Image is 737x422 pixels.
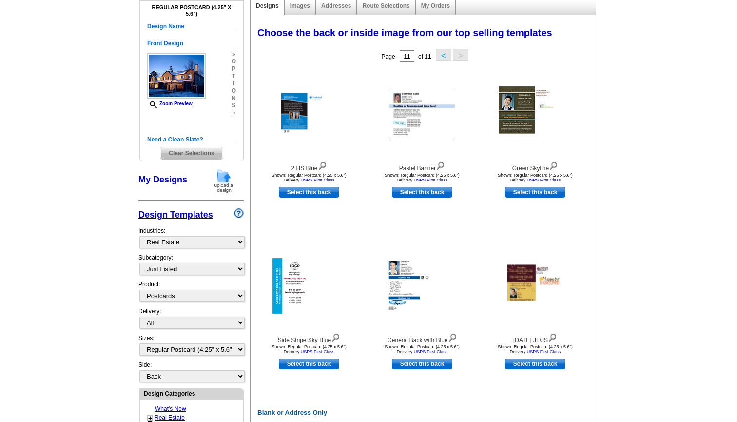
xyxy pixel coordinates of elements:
img: Green Skyline [499,86,572,142]
span: Clear Selections [160,147,222,159]
div: Shown: Regular Postcard (4.25 x 5.6") Delivery: [255,173,363,182]
img: view design details [436,160,445,170]
img: upload-design [211,168,236,193]
a: My Orders [421,2,450,9]
img: Pastel Banner [388,88,456,141]
a: use this design [392,187,452,198]
button: < [436,49,451,61]
h5: Need a Clean Slate? [147,135,236,144]
a: use this design [505,187,565,198]
a: use this design [279,359,339,369]
h5: Design Name [147,22,236,31]
div: Generic Back with Blue [368,331,476,344]
a: Zoom Preview [147,101,193,106]
img: Side Stripe Sky Blue [272,258,346,314]
img: design-wizard-help-icon.png [234,208,244,218]
div: Side Stripe Sky Blue [255,331,363,344]
span: s [232,102,236,109]
a: use this design [279,187,339,198]
div: Delivery: [138,307,244,334]
a: USPS First Class [301,178,335,182]
span: Page [382,53,395,60]
a: use this design [505,359,565,369]
a: What's New [155,405,186,412]
a: Route Selections [362,2,409,9]
span: » [232,109,236,117]
div: Design Categories [140,389,243,398]
a: use this design [392,359,452,369]
img: view design details [448,331,457,342]
a: + [148,414,152,422]
a: Real Estate [155,414,185,421]
span: of 11 [418,53,431,60]
div: Sizes: [138,334,244,361]
span: o [232,87,236,95]
span: t [232,73,236,80]
a: Addresses [321,2,351,9]
div: [DATE] JL/JS [482,331,589,344]
span: i [232,80,236,87]
a: My Designs [138,175,187,184]
div: Industries: [138,221,244,253]
span: Choose the back or inside image from our top selling templates [257,27,552,38]
h2: Blank or Address Only [252,409,598,417]
a: USPS First Class [527,178,561,182]
a: Images [290,2,310,9]
a: Design Templates [138,210,213,220]
span: n [232,95,236,102]
a: Designs [256,2,279,9]
h5: Front Design [147,39,236,48]
span: o [232,58,236,65]
img: Thanksgiving JL/JS [507,265,563,307]
a: USPS First Class [414,349,448,354]
div: 2 HS Blue [255,160,363,173]
div: Pastel Banner [368,160,476,173]
img: view design details [548,331,557,342]
div: Shown: Regular Postcard (4.25 x 5.6") Delivery: [482,344,589,354]
div: Subcategory: [138,253,244,280]
div: Shown: Regular Postcard (4.25 x 5.6") Delivery: [368,173,476,182]
div: Shown: Regular Postcard (4.25 x 5.6") Delivery: [255,344,363,354]
button: > [453,49,468,61]
img: Generic Back with Blue [386,258,459,314]
a: USPS First Class [527,349,561,354]
img: view design details [318,160,327,170]
img: view design details [549,160,558,170]
img: view design details [331,331,340,342]
h4: Regular Postcard (4.25" x 5.6") [147,4,236,17]
img: 2 HS Blue [281,93,337,136]
div: Side: [138,361,244,383]
div: Shown: Regular Postcard (4.25 x 5.6") Delivery: [368,344,476,354]
a: USPS First Class [414,178,448,182]
div: Product: [138,280,244,307]
span: p [232,65,236,73]
img: LTPC1front.jpg [147,53,206,99]
a: USPS First Class [301,349,335,354]
div: Green Skyline [482,160,589,173]
div: Shown: Regular Postcard (4.25 x 5.6") Delivery: [482,173,589,182]
span: » [232,51,236,58]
